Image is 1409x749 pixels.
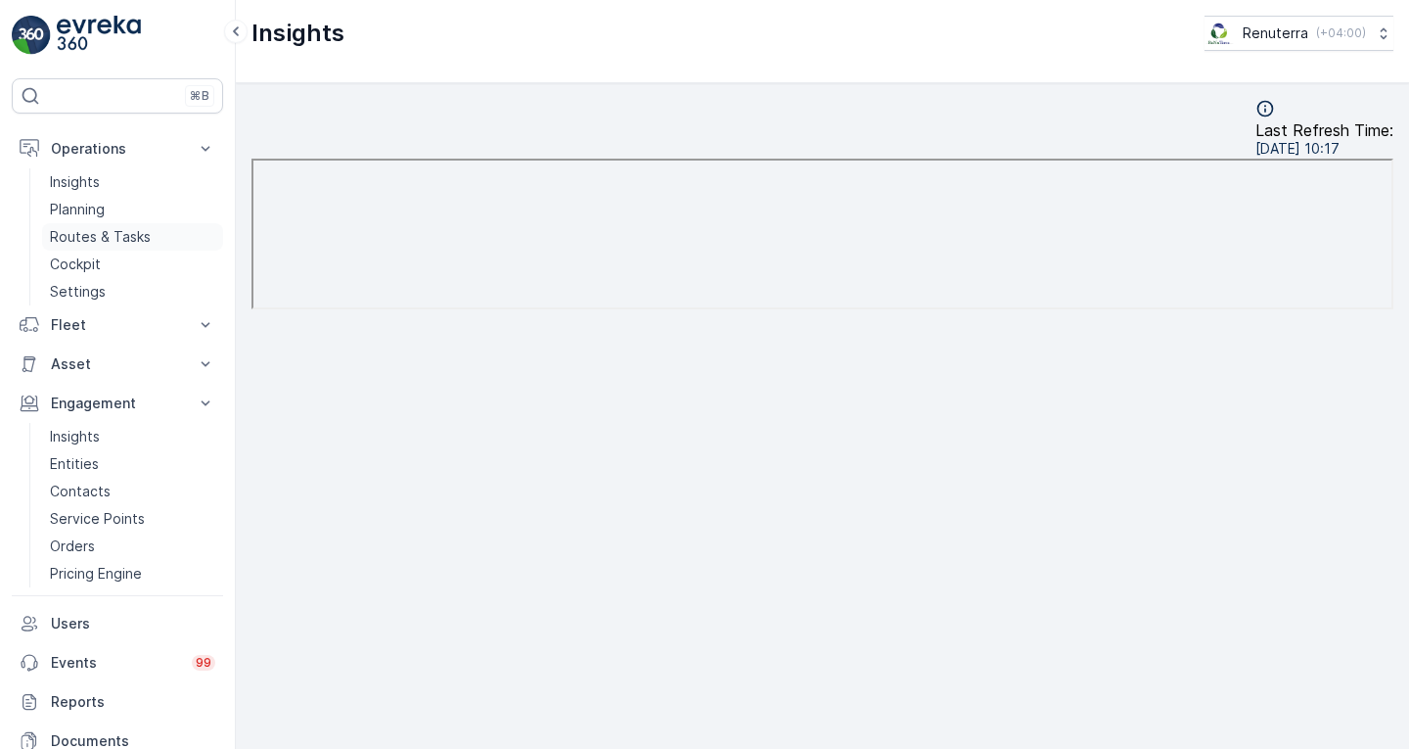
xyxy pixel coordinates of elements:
p: Users [51,614,215,633]
p: Insights [251,18,344,49]
p: 99 [196,655,211,671]
p: Insights [50,172,100,192]
a: Insights [42,423,223,450]
p: Events [51,653,180,673]
a: Events99 [12,643,223,682]
img: logo [12,16,51,55]
a: Pricing Engine [42,560,223,587]
a: Settings [42,278,223,305]
p: Planning [50,200,105,219]
a: Cockpit [42,251,223,278]
a: Users [12,604,223,643]
p: Service Points [50,509,145,529]
button: Fleet [12,305,223,345]
a: Entities [42,450,223,478]
a: Reports [12,682,223,722]
p: ( +04:00 ) [1316,25,1366,41]
p: Reports [51,692,215,712]
p: Engagement [51,394,184,413]
img: logo_light-DOdMpM7g.png [57,16,141,55]
p: Asset [51,354,184,374]
p: Contacts [50,482,111,501]
a: Contacts [42,478,223,505]
img: Screenshot_2024-07-26_at_13.33.01.png [1204,23,1235,44]
p: Pricing Engine [50,564,142,584]
a: Insights [42,168,223,196]
p: [DATE] 10:17 [1255,139,1393,159]
p: Last Refresh Time : [1255,121,1393,139]
p: Entities [50,454,99,474]
p: Settings [50,282,106,302]
a: Service Points [42,505,223,533]
button: Renuterra(+04:00) [1204,16,1393,51]
p: Insights [50,427,100,446]
button: Asset [12,345,223,384]
p: Renuterra [1243,23,1308,43]
p: Operations [51,139,184,159]
p: Cockpit [50,255,101,274]
button: Operations [12,129,223,168]
p: Routes & Tasks [50,227,151,247]
p: ⌘B [190,88,209,104]
button: Engagement [12,384,223,423]
p: Fleet [51,315,184,335]
a: Planning [42,196,223,223]
a: Routes & Tasks [42,223,223,251]
a: Orders [42,533,223,560]
p: Orders [50,537,95,556]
